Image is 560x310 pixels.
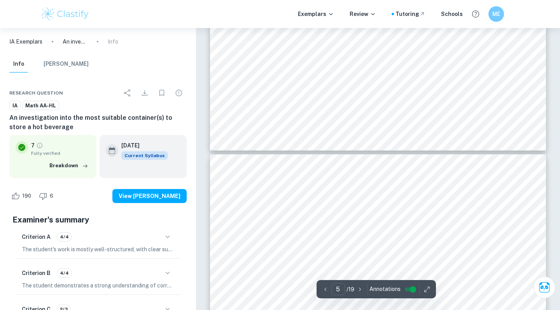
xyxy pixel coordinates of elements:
span: at [482,57,487,64]
div: Download [137,85,152,101]
span: IA [10,102,20,110]
span: Fully verified [31,150,90,157]
button: Info [9,56,28,73]
span: 𝑅 [308,21,311,28]
span: 3 [390,257,393,262]
a: IA Exemplars [9,37,42,46]
span: 190 [18,192,35,200]
span: radius [395,57,411,64]
span: while the surface area of revolution of a solid can be described with the following equation (the [251,282,506,288]
span: 012 [312,25,320,29]
a: Grade fully verified [36,142,43,149]
span: bottom of the container [380,73,443,79]
span: The volume of revolution of a solid can be described with the following equation (commonly [251,222,505,229]
span: circumference [439,57,478,64]
span: 𝑅 [303,57,307,64]
span: 4 [319,297,322,301]
p: Info [108,37,118,46]
span: 310014 [307,60,324,65]
span: Key Formulae Used [251,196,321,205]
a: Math AA-HL [22,101,59,110]
span: 𝑉 = 𝜋 [368,260,384,266]
span: 𝑑𝑥 [402,260,408,266]
h6: An investigation into the most suitable container(s) to store a hot beverage [9,113,187,132]
h6: Criterion A [22,233,51,241]
p: Review [350,10,376,18]
p: 7 [31,141,35,150]
span: known as the Disk and Washer Method) [251,238,360,245]
img: Clastify logo [40,6,90,22]
div: Bookmark [154,85,170,101]
span: [PERSON_NAME] Equation [251,297,328,304]
span: 9 [389,264,392,269]
button: View [PERSON_NAME] [112,189,187,203]
span: ): [322,297,326,304]
span: 5 [376,111,380,117]
span: The [380,57,390,64]
span: 8 [399,259,401,264]
p: / 19 [346,285,354,294]
h6: [DATE] [121,141,162,150]
span: 6 [45,192,58,200]
span: Math AA-HL [23,102,59,110]
span: Research question [9,89,63,96]
span: (1) [497,260,505,266]
div: Share [120,85,135,101]
p: The student demonstrates a strong understanding of correct mathematical notation, symbols, and te... [22,281,174,290]
a: IA [9,101,21,110]
span: 4/4 [57,270,72,277]
h6: ME [492,10,501,18]
p: The student's work is mostly well-structured, with clear subdivisions in the body and a well-stat... [22,245,174,254]
button: ME [488,6,504,22]
span: ∫ [386,260,388,267]
button: [PERSON_NAME] [44,56,89,73]
h5: Examiner's summary [12,214,184,226]
span: the [426,57,434,64]
a: Schools [441,10,463,18]
button: Breakdown [47,160,90,172]
span: 𝑦 [394,260,398,266]
span: the container [380,37,415,44]
span: of [416,57,422,64]
span: Annotations [369,285,401,293]
div: This exemplar is based on the current syllabus. Feel free to refer to it for inspiration/ideas wh... [121,151,168,160]
div: Report issue [171,85,187,101]
p: Exemplars [298,10,334,18]
a: Tutoring [395,10,425,18]
button: Help and Feedback [469,7,482,21]
div: Like [9,190,35,202]
h6: Criterion B [22,269,51,277]
button: Ask Clai [534,277,555,298]
span: Current Syllabus [121,151,168,160]
div: Dislike [37,190,58,202]
span: 4/4 [57,233,72,240]
span: the [492,57,500,64]
p: An investigation into the most suitable container(s) to store a hot beverage [63,37,87,46]
span: Session: [DATE] [454,175,498,182]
